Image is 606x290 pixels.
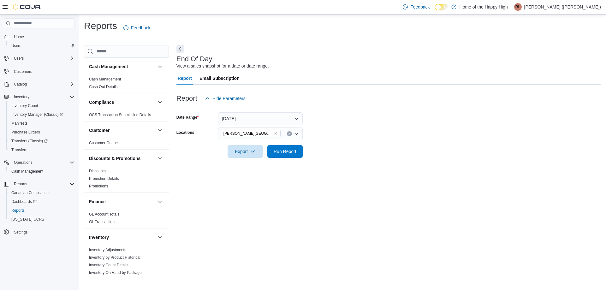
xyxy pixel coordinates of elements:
span: Settings [14,230,27,235]
span: Feedback [410,4,430,10]
button: Cash Management [6,167,77,176]
img: Cova [13,4,41,10]
span: GL Account Totals [89,212,119,217]
nav: Complex example [4,30,74,253]
button: Reports [1,180,77,188]
button: Users [1,54,77,63]
h3: Customer [89,127,110,133]
span: Inventory Manager (Classic) [9,111,74,118]
span: Catalog [14,82,27,87]
div: View a sales snapshot for a date or date range. [176,63,269,69]
span: Dashboards [11,199,37,204]
span: Inventory [11,93,74,101]
span: Cash Management [89,77,121,82]
a: Cash Management [9,168,46,175]
a: Feedback [400,1,432,13]
button: Operations [1,158,77,167]
a: GL Transactions [89,220,116,224]
button: Finance [89,198,155,205]
a: Inventory Count Details [89,263,128,267]
span: Home [11,33,74,41]
span: Inventory Count Details [89,263,128,268]
span: RL [515,3,520,11]
span: Canadian Compliance [9,189,74,197]
button: Settings [1,228,77,237]
span: Run Report [274,148,296,155]
button: Reports [6,206,77,215]
button: Purchase Orders [6,128,77,137]
button: Compliance [89,99,155,105]
a: Transfers (Classic) [6,137,77,145]
button: Inventory Count [6,101,77,110]
h3: Report [176,95,197,102]
span: Transfers (Classic) [11,139,48,144]
span: Home [14,34,24,39]
a: OCS Transaction Submission Details [89,113,151,117]
span: Report [178,72,192,85]
div: Customer [84,139,169,149]
button: Inventory [156,234,164,241]
button: Transfers [6,145,77,154]
h1: Reports [84,20,117,32]
span: Reports [11,208,25,213]
button: Compliance [156,98,164,106]
button: Inventory [11,93,32,101]
a: Promotions [89,184,108,188]
span: Users [11,43,21,48]
button: Next [176,45,184,53]
button: Canadian Compliance [6,188,77,197]
span: Transfers (Classic) [9,137,74,145]
a: Customer Queue [89,141,118,145]
button: Hide Parameters [202,92,248,105]
button: Run Report [267,145,303,158]
span: Inventory On Hand by Package [89,270,142,275]
span: Discounts [89,169,106,174]
h3: Cash Management [89,63,128,70]
button: Users [6,41,77,50]
button: Discounts & Promotions [156,155,164,162]
span: Hide Parameters [212,95,246,102]
a: Discounts [89,169,106,173]
h3: Inventory [89,234,109,240]
a: Dashboards [6,197,77,206]
span: Transfers [9,146,74,154]
span: Catalog [11,80,74,88]
span: Purchase Orders [9,128,74,136]
button: Customer [89,127,155,133]
span: Operations [14,160,33,165]
span: Washington CCRS [9,216,74,223]
div: Cash Management [84,75,169,93]
button: [US_STATE] CCRS [6,215,77,224]
span: Manifests [9,120,74,127]
button: Users [11,55,26,62]
span: Customers [14,69,32,74]
p: [PERSON_NAME] ([PERSON_NAME]) [524,3,601,11]
button: Catalog [1,80,77,89]
a: Inventory Manager (Classic) [9,111,66,118]
span: GL Transactions [89,219,116,224]
label: Date Range [176,115,199,120]
button: Inventory [1,92,77,101]
button: Remove Estevan - Estevan Plaza - Fire & Flower from selection in this group [274,132,278,135]
a: Reports [9,207,27,214]
span: Inventory Count [11,103,38,108]
span: Reports [11,180,74,188]
button: Cash Management [89,63,155,70]
span: Inventory [14,94,29,99]
span: Dashboards [9,198,74,205]
a: Home [11,33,27,41]
span: Purchase Orders [11,130,40,135]
a: Cash Management [89,77,121,81]
button: Customer [156,127,164,134]
span: Feedback [131,25,150,31]
button: Clear input [287,131,292,136]
span: Inventory Adjustments [89,247,126,252]
a: Inventory On Hand by Package [89,270,142,275]
a: Cash Out Details [89,85,118,89]
span: Estevan - Estevan Plaza - Fire & Flower [221,130,281,137]
a: Settings [11,228,30,236]
a: Manifests [9,120,30,127]
div: Compliance [84,111,169,121]
span: Transfers [11,147,27,152]
span: Manifests [11,121,27,126]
